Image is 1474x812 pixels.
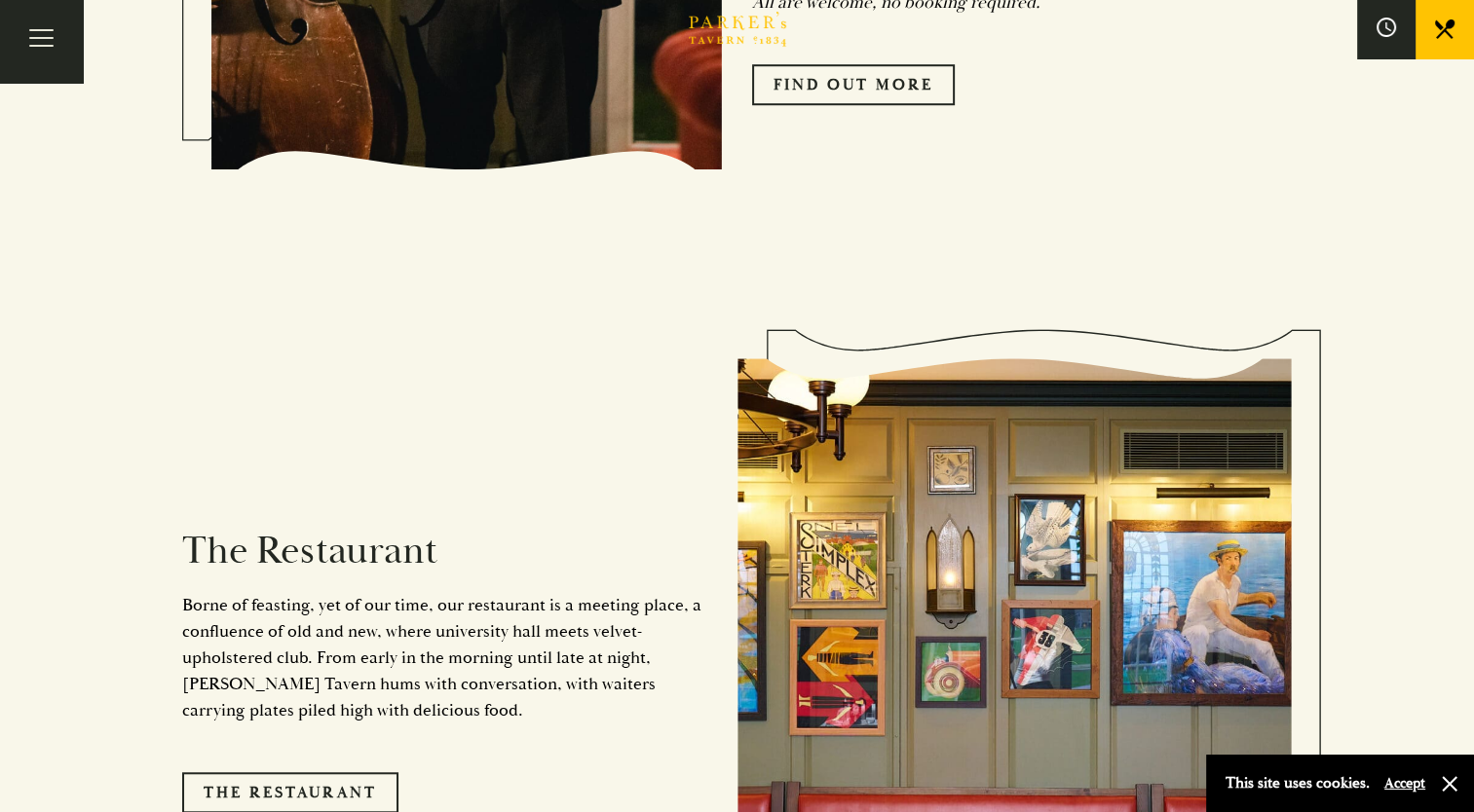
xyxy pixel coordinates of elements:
[1226,769,1370,797] p: This site uses cookies.
[1384,774,1425,793] button: Accept
[182,592,708,723] p: Borne of feasting, yet of our time, our restaurant is a meeting place, a confluence of old and ne...
[752,64,955,105] a: Find Out More
[1440,774,1459,794] button: Close and accept
[182,528,708,574] h2: The Restaurant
